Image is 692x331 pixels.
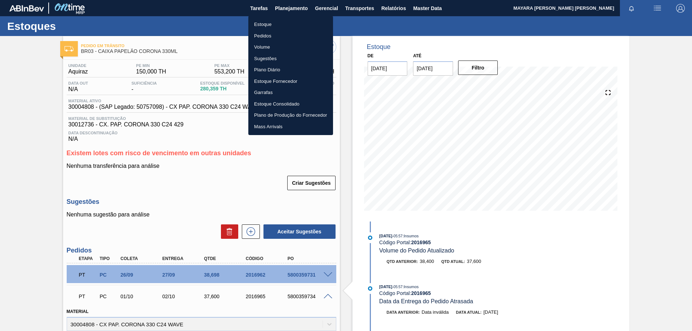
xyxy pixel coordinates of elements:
[248,109,333,121] a: Plano de Produção do Fornecedor
[248,19,333,30] a: Estoque
[248,41,333,53] a: Volume
[248,76,333,87] a: Estoque Fornecedor
[248,87,333,98] a: Garrafas
[248,98,333,110] a: Estoque Consolidado
[248,30,333,42] a: Pedidos
[248,64,333,76] a: Plano Diário
[248,53,333,64] a: Sugestões
[248,121,333,133] a: Mass Arrivals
